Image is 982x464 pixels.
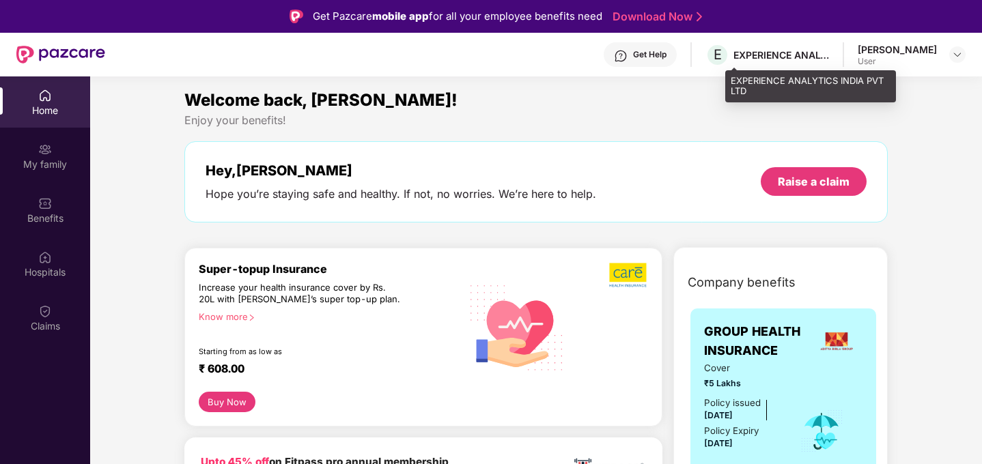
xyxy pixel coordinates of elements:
[800,409,844,454] img: icon
[609,262,648,288] img: b5dec4f62d2307b9de63beb79f102df3.png
[704,410,733,420] span: [DATE]
[206,162,596,179] div: Hey, [PERSON_NAME]
[38,250,52,264] img: svg+xml;base64,PHN2ZyBpZD0iSG9zcGl0YWxzIiB4bWxucz0iaHR0cDovL3d3dy53My5vcmcvMjAwMC9zdmciIHdpZHRoPS...
[313,8,602,25] div: Get Pazcare for all your employee benefits need
[697,10,702,24] img: Stroke
[725,70,896,102] div: EXPERIENCE ANALYTICS INDIA PVT LTD
[38,89,52,102] img: svg+xml;base64,PHN2ZyBpZD0iSG9tZSIgeG1sbnM9Imh0dHA6Ly93d3cudzMub3JnLzIwMDAvc3ZnIiB3aWR0aD0iMjAiIG...
[704,322,810,361] span: GROUP HEALTH INSURANCE
[199,362,447,378] div: ₹ 608.00
[704,424,759,438] div: Policy Expiry
[38,143,52,156] img: svg+xml;base64,PHN2ZyB3aWR0aD0iMjAiIGhlaWdodD0iMjAiIHZpZXdCb3g9IjAgMCAyMCAyMCIgZmlsbD0ibm9uZSIgeG...
[199,262,461,276] div: Super-topup Insurance
[16,46,105,63] img: New Pazcare Logo
[613,10,698,24] a: Download Now
[858,43,937,56] div: [PERSON_NAME]
[778,174,850,189] div: Raise a claim
[38,197,52,210] img: svg+xml;base64,PHN2ZyBpZD0iQmVuZWZpdHMiIHhtbG5zPSJodHRwOi8vd3d3LnczLm9yZy8yMDAwL3N2ZyIgd2lkdGg9Ij...
[704,396,761,410] div: Policy issued
[461,270,574,383] img: svg+xml;base64,PHN2ZyB4bWxucz0iaHR0cDovL3d3dy53My5vcmcvMjAwMC9zdmciIHhtbG5zOnhsaW5rPSJodHRwOi8vd3...
[818,323,855,360] img: insurerLogo
[858,56,937,67] div: User
[704,361,781,375] span: Cover
[952,49,963,60] img: svg+xml;base64,PHN2ZyBpZD0iRHJvcGRvd24tMzJ4MzIiIHhtbG5zPSJodHRwOi8vd3d3LnczLm9yZy8yMDAwL3N2ZyIgd2...
[688,273,796,292] span: Company benefits
[184,113,888,128] div: Enjoy your benefits!
[714,46,722,63] span: E
[206,187,596,201] div: Hope you’re staying safe and healthy. If not, no worries. We’re here to help.
[38,304,52,318] img: svg+xml;base64,PHN2ZyBpZD0iQ2xhaW0iIHhtbG5zPSJodHRwOi8vd3d3LnczLm9yZy8yMDAwL3N2ZyIgd2lkdGg9IjIwIi...
[633,49,667,60] div: Get Help
[248,314,255,321] span: right
[614,49,628,63] img: svg+xml;base64,PHN2ZyBpZD0iSGVscC0zMngzMiIgeG1sbnM9Imh0dHA6Ly93d3cudzMub3JnLzIwMDAvc3ZnIiB3aWR0aD...
[199,392,255,412] button: Buy Now
[290,10,303,23] img: Logo
[372,10,429,23] strong: mobile app
[199,347,403,356] div: Starting from as low as
[704,377,781,390] span: ₹5 Lakhs
[199,311,453,321] div: Know more
[199,282,402,306] div: Increase your health insurance cover by Rs. 20L with [PERSON_NAME]’s super top-up plan.
[733,48,829,61] div: EXPERIENCE ANALYTICS INDIA PVT LTD
[704,438,733,448] span: [DATE]
[184,90,458,110] span: Welcome back, [PERSON_NAME]!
